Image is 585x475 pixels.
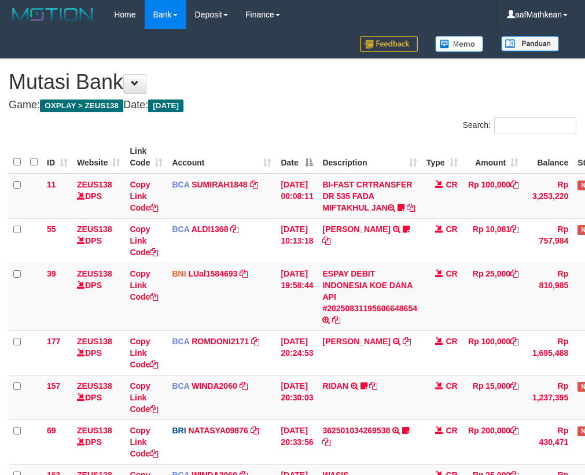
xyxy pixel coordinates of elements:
a: Copy 362501034269538 to clipboard [322,437,330,447]
th: Balance [523,141,573,174]
span: CR [446,381,457,391]
a: Copy Rp 100,000 to clipboard [510,337,518,346]
a: ZEUS138 [77,180,112,189]
a: ZEUS138 [77,269,112,278]
a: Copy Rp 25,000 to clipboard [510,269,518,278]
span: 55 [47,224,56,234]
th: Amount: activate to sort column ascending [462,141,524,174]
a: [PERSON_NAME] [322,337,390,346]
a: ZEUS138 [77,337,112,346]
span: 157 [47,381,60,391]
img: Button%20Memo.svg [435,36,484,52]
img: panduan.png [501,36,559,51]
span: OXPLAY > ZEUS138 [40,100,123,112]
span: BCA [172,224,189,234]
th: Description: activate to sort column ascending [318,141,422,174]
td: [DATE] 20:24:53 [276,330,318,375]
span: BCA [172,381,189,391]
a: Copy FERLANDA EFRILIDIT to clipboard [322,236,330,245]
td: [DATE] 20:33:56 [276,419,318,464]
td: Rp 15,000 [462,375,524,419]
a: 362501034269538 [322,426,390,435]
a: ZEUS138 [77,224,112,234]
td: Rp 100,000 [462,330,524,375]
a: Copy Link Code [130,381,158,414]
a: Copy Link Code [130,180,158,212]
th: Account: activate to sort column ascending [167,141,276,174]
span: CR [446,269,457,278]
td: DPS [72,174,125,219]
th: Type: activate to sort column ascending [422,141,462,174]
td: DPS [72,375,125,419]
td: DPS [72,218,125,263]
a: ROMDONI2171 [192,337,249,346]
td: Rp 430,471 [523,419,573,464]
a: LUal1584693 [188,269,237,278]
a: WINDA2060 [192,381,237,391]
span: BNI [172,269,186,278]
a: NATASYA09876 [188,426,248,435]
a: Copy RIDAN to clipboard [369,381,377,391]
h1: Mutasi Bank [9,71,576,94]
a: Copy NATASYA09876 to clipboard [251,426,259,435]
th: Date: activate to sort column descending [276,141,318,174]
span: CR [446,180,457,189]
td: Rp 757,984 [523,218,573,263]
a: Copy BI-FAST CRTRANSFER DR 535 FADA MIFTAKHUL JAN to clipboard [407,203,415,212]
a: Copy ALDI1368 to clipboard [230,224,238,234]
a: ZEUS138 [77,426,112,435]
span: 69 [47,426,56,435]
img: Feedback.jpg [360,36,418,52]
td: Rp 100,000 [462,174,524,219]
a: Copy WINDA2060 to clipboard [240,381,248,391]
td: [DATE] 20:30:03 [276,375,318,419]
a: Copy Link Code [130,269,158,301]
span: BCA [172,180,189,189]
a: [PERSON_NAME] [322,224,390,234]
a: Copy SUMIRAH1848 to clipboard [250,180,258,189]
td: DPS [72,330,125,375]
td: [DATE] 19:58:44 [276,263,318,330]
span: 39 [47,269,56,278]
span: [DATE] [148,100,183,112]
span: BRI [172,426,186,435]
span: CR [446,337,457,346]
a: RIDAN [322,381,348,391]
a: SUMIRAH1848 [192,180,247,189]
input: Search: [494,117,576,134]
a: ZEUS138 [77,381,112,391]
a: Copy Link Code [130,224,158,257]
label: Search: [463,117,576,134]
th: Link Code: activate to sort column ascending [125,141,167,174]
a: Copy ESPAY DEBIT INDONESIA KOE DANA API #20250831195606648654 to clipboard [332,315,340,325]
span: CR [446,224,457,234]
img: MOTION_logo.png [9,6,97,23]
a: Copy LUal1584693 to clipboard [240,269,248,278]
a: Copy Link Code [130,337,158,369]
span: 177 [47,337,60,346]
a: Copy Rp 10,081 to clipboard [510,224,518,234]
td: BI-FAST CRTRANSFER DR 535 FADA MIFTAKHUL JAN [318,174,422,219]
td: Rp 1,237,395 [523,375,573,419]
th: ID: activate to sort column ascending [42,141,72,174]
td: DPS [72,263,125,330]
th: Website: activate to sort column ascending [72,141,125,174]
td: Rp 10,081 [462,218,524,263]
td: Rp 1,695,488 [523,330,573,375]
a: Copy Rp 200,000 to clipboard [510,426,518,435]
h4: Game: Date: [9,100,576,111]
td: Rp 3,253,220 [523,174,573,219]
td: [DATE] 10:13:18 [276,218,318,263]
a: Copy Rp 15,000 to clipboard [510,381,518,391]
a: Copy Rp 100,000 to clipboard [510,180,518,189]
span: BCA [172,337,189,346]
a: ALDI1368 [192,224,229,234]
a: Copy ROMDONI2171 to clipboard [251,337,259,346]
td: Rp 200,000 [462,419,524,464]
a: ESPAY DEBIT INDONESIA KOE DANA API #20250831195606648654 [322,269,417,313]
td: DPS [72,419,125,464]
a: Copy Link Code [130,426,158,458]
span: 11 [47,180,56,189]
td: Rp 810,985 [523,263,573,330]
a: Copy ABDUL GAFUR to clipboard [403,337,411,346]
